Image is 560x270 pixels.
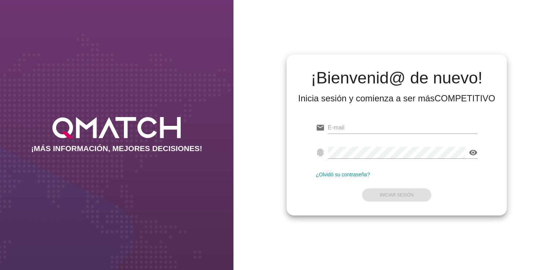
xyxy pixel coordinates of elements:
div: Inicia sesión y comienza a ser más [298,93,495,104]
a: ¿Olvidó su contraseña? [316,172,370,177]
input: E-mail [328,122,478,134]
i: fingerprint [316,148,325,157]
h2: ¡MÁS INFORMACIÓN, MEJORES DECISIONES! [31,144,202,153]
h2: ¡Bienvenid@ de nuevo! [298,69,495,87]
i: visibility [469,148,478,157]
strong: COMPETITIVO [435,93,495,103]
i: email [316,123,325,132]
